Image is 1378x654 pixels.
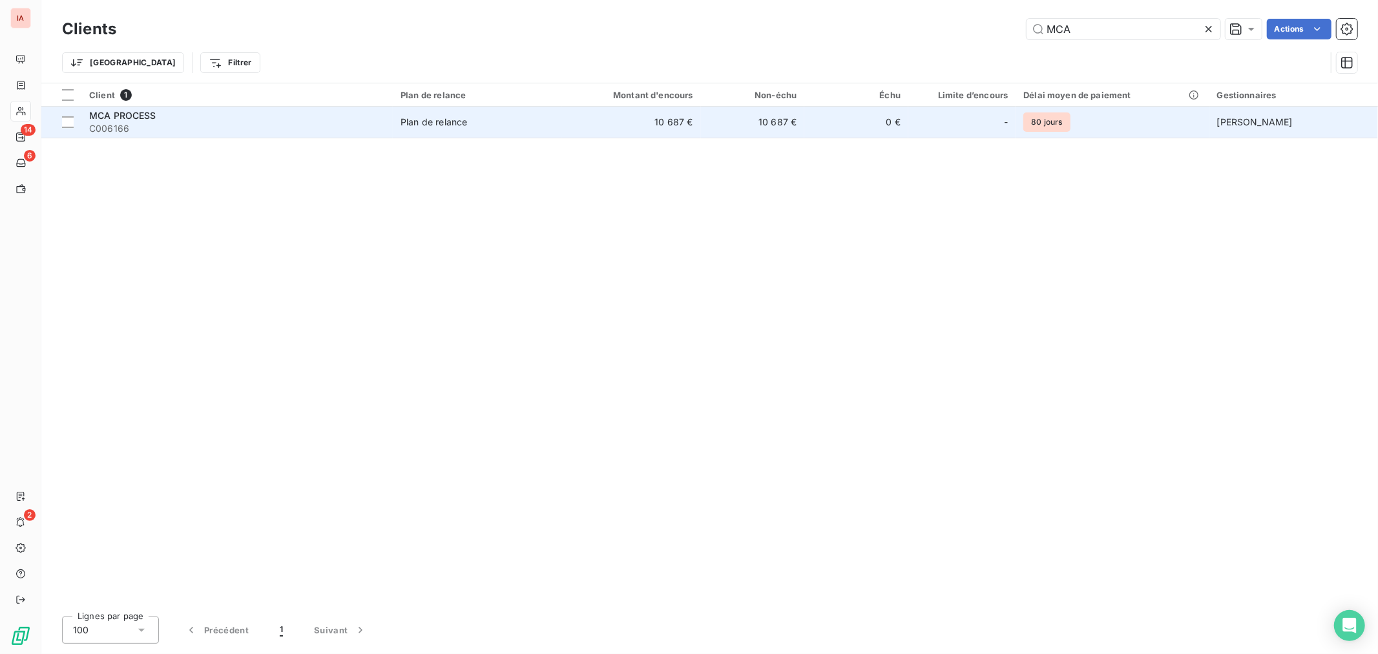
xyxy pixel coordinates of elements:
button: 1 [264,617,298,644]
span: - [1004,116,1008,129]
td: 10 687 € [701,107,805,138]
span: Client [89,90,115,100]
div: Échu [812,90,901,100]
h3: Clients [62,17,116,41]
span: [PERSON_NAME] [1217,116,1293,127]
span: 6 [24,150,36,162]
span: 1 [120,89,132,101]
span: 80 jours [1023,112,1070,132]
span: 14 [21,124,36,136]
td: 10 687 € [561,107,700,138]
div: Plan de relance [401,116,467,129]
div: Open Intercom Messenger [1334,610,1365,641]
input: Rechercher [1027,19,1220,39]
div: Plan de relance [401,90,554,100]
span: C006166 [89,122,385,135]
td: 0 € [804,107,908,138]
div: Limite d’encours [916,90,1008,100]
div: Gestionnaires [1217,90,1370,100]
div: Délai moyen de paiement [1023,90,1201,100]
span: 1 [280,624,283,637]
button: Filtrer [200,52,260,73]
span: 100 [73,624,89,637]
div: Non-échu [709,90,797,100]
button: Actions [1267,19,1331,39]
button: Précédent [169,617,264,644]
span: 2 [24,509,36,521]
div: IA [10,8,31,28]
div: Montant d'encours [569,90,693,100]
button: Suivant [298,617,382,644]
span: MCA PROCESS [89,110,156,121]
button: [GEOGRAPHIC_DATA] [62,52,184,73]
img: Logo LeanPay [10,626,31,646]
